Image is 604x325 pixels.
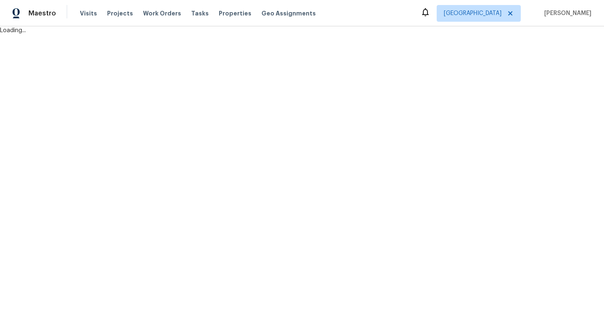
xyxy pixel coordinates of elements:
[261,9,316,18] span: Geo Assignments
[80,9,97,18] span: Visits
[107,9,133,18] span: Projects
[541,9,591,18] span: [PERSON_NAME]
[191,10,209,16] span: Tasks
[219,9,251,18] span: Properties
[444,9,502,18] span: [GEOGRAPHIC_DATA]
[143,9,181,18] span: Work Orders
[28,9,56,18] span: Maestro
